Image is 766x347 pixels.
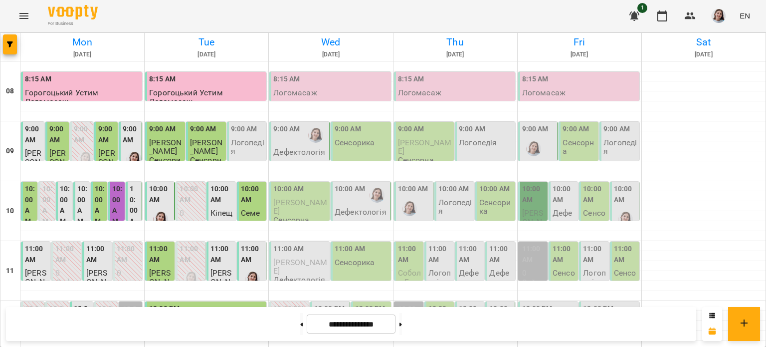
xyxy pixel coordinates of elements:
[583,244,606,265] label: 11:00 AM
[25,74,51,85] label: 8:15 AM
[98,148,115,184] span: [PERSON_NAME]
[25,268,46,295] span: [PERSON_NAME]
[12,4,36,28] button: Menu
[614,184,637,205] label: 10:00 AM
[308,128,323,143] div: Дарія Тріпадуш
[603,124,630,135] label: 9:00 AM
[86,244,110,265] label: 11:00 AM
[190,156,224,173] p: Сенсорна
[643,34,764,50] h6: Sat
[526,141,541,156] div: Дарія Тріпадуш
[398,138,452,156] span: [PERSON_NAME]
[335,124,361,135] label: 9:00 AM
[637,3,647,13] span: 1
[210,208,233,226] span: Кіпещук
[49,148,66,184] span: [PERSON_NAME]
[583,269,606,286] p: Логопедія
[146,34,267,50] h6: Tue
[6,266,14,277] h6: 11
[146,50,267,59] h6: [DATE]
[519,34,640,50] h6: Fri
[180,244,202,265] label: 11:00 AM
[335,244,365,255] label: 11:00 AM
[398,156,434,164] p: Сенсорна
[130,184,140,238] label: 10:00 AM
[49,124,67,145] label: 9:00 AM
[149,88,223,97] span: Горогоцький Устим
[74,124,91,145] label: 9:00 AM
[149,268,171,295] span: [PERSON_NAME]
[740,10,750,21] span: EN
[712,9,726,23] img: 6242ec16dc90ad4268c72ceab8d6e351.jpeg
[428,269,452,286] p: Логопедія
[149,184,172,205] label: 10:00 AM
[395,34,516,50] h6: Thu
[241,244,264,265] label: 11:00 AM
[78,152,93,167] div: Дарія Тріпадуш
[398,124,424,135] label: 9:00 AM
[241,184,264,205] label: 10:00 AM
[273,198,327,216] span: [PERSON_NAME]
[402,201,417,216] img: Дарія Тріпадуш
[98,124,116,145] label: 9:00 AM
[180,184,203,205] label: 10:00 AM
[6,206,14,217] h6: 10
[123,124,140,145] label: 9:00 AM
[522,269,546,277] p: 0
[55,278,79,304] p: Дефектологія
[95,184,105,227] label: 10:00 AM
[149,244,173,265] label: 11:00 AM
[210,184,234,205] label: 10:00 AM
[553,209,576,235] p: Дефектологія
[273,216,309,224] p: Сенсорна
[273,124,300,135] label: 9:00 AM
[127,152,142,167] img: Дарія Тріпадуш
[335,138,375,147] p: Сенсорика
[459,269,482,295] p: Дефектологія
[270,34,391,50] h6: Wed
[245,272,260,287] img: Дарія Тріпадуш
[241,208,264,226] span: Семенович
[149,138,182,156] span: [PERSON_NAME]
[643,50,764,59] h6: [DATE]
[438,198,472,216] p: Логопедія
[149,97,192,106] p: Логомасаж
[25,97,68,106] p: Логомасаж
[60,184,70,227] label: 10:00 AM
[583,209,606,226] p: Сенсорна
[112,184,123,227] label: 10:00 AM
[522,88,566,97] p: Логомасаж
[22,34,143,50] h6: Mon
[210,244,234,265] label: 11:00 AM
[522,124,549,135] label: 9:00 AM
[48,5,98,19] img: Voopty Logo
[522,74,549,85] label: 8:15 AM
[42,184,53,227] label: 10:00 AM
[459,138,497,147] p: Логопедія
[519,50,640,59] h6: [DATE]
[438,184,469,195] label: 10:00 AM
[180,209,203,217] p: 0
[210,268,232,295] span: [PERSON_NAME]
[149,74,176,85] label: 8:15 AM
[273,258,327,276] span: [PERSON_NAME]
[273,74,300,85] label: 8:15 AM
[563,138,596,156] p: Сенсорна
[25,88,99,97] span: Горогоцький Устим
[86,268,108,295] span: [PERSON_NAME]
[335,258,375,267] p: Сенсорика
[184,272,198,287] img: Дарія Тріпадуш
[563,124,589,135] label: 9:00 AM
[231,138,265,156] p: Логопедія
[398,244,421,265] label: 11:00 AM
[273,276,325,284] p: Дефектологія
[6,146,14,157] h6: 09
[55,269,79,277] p: 0
[25,244,48,265] label: 11:00 AM
[479,184,510,195] label: 10:00 AM
[398,184,428,195] label: 10:00 AM
[395,50,516,59] h6: [DATE]
[603,138,637,156] p: Логопедія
